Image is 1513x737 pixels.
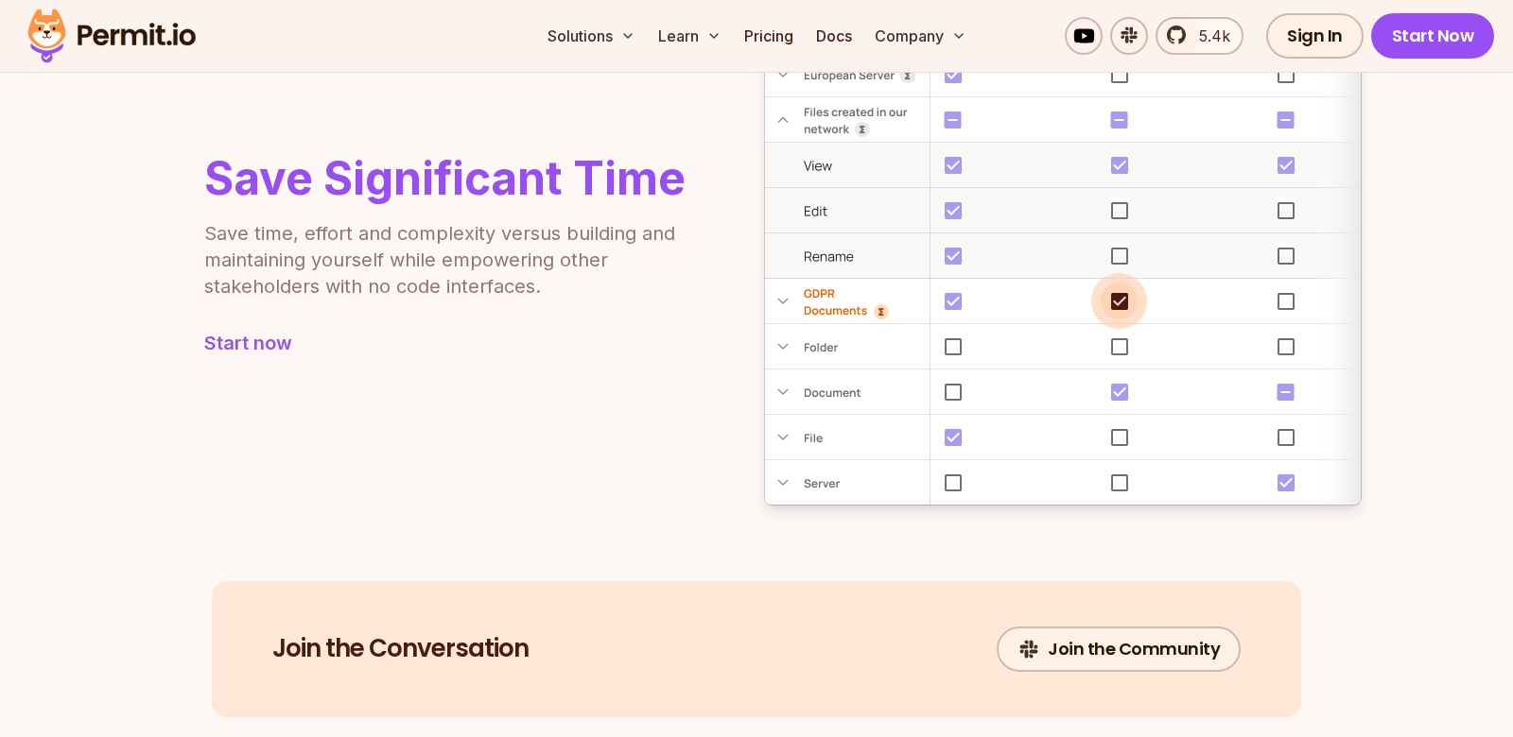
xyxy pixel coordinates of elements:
[540,17,643,55] button: Solutions
[1156,17,1243,55] a: 5.4k
[651,17,729,55] button: Learn
[1371,13,1495,59] a: Start Now
[204,156,686,201] h2: Save Significant Time
[867,17,974,55] button: Company
[204,330,686,356] a: Start now
[809,17,860,55] a: Docs
[997,626,1241,672] a: Join the Community
[19,4,204,68] img: Permit logo
[1188,25,1230,47] span: 5.4k
[1266,13,1364,59] a: Sign In
[204,220,682,300] p: Save time, effort and complexity versus building and maintaining yourself while empowering other ...
[737,17,801,55] a: Pricing
[272,632,529,666] h2: Join the Conversation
